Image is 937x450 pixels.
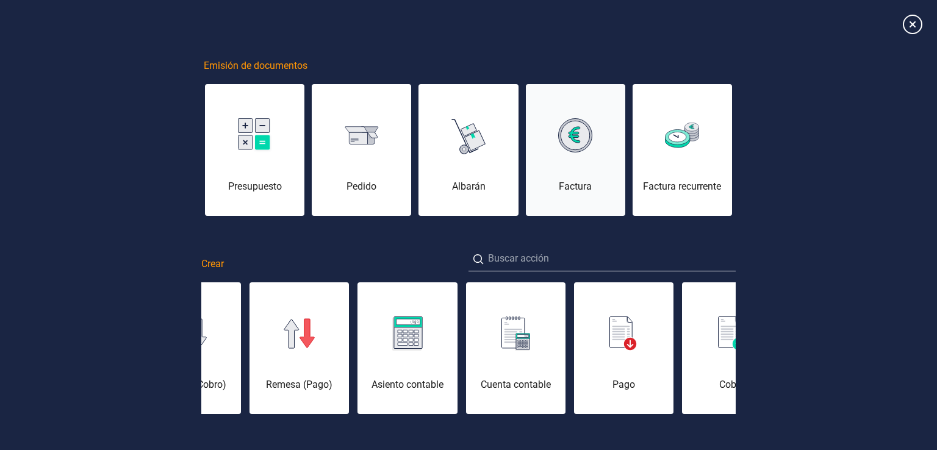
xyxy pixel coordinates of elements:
[718,316,746,351] img: img-cobro.svg
[501,316,530,351] img: img-cuenta-contable.svg
[665,123,699,148] img: img-factura-recurrente.svg
[392,316,423,351] img: img-asiento-contable.svg
[468,246,736,271] input: Buscar acción
[312,179,411,194] div: Pedido
[205,179,304,194] div: Presupuesto
[682,377,781,392] div: Cobro
[451,115,486,156] img: img-albaran.svg
[238,118,272,153] img: img-presupuesto.svg
[574,377,673,392] div: Pago
[345,126,379,145] img: img-pedido.svg
[609,316,637,351] img: img-pago.svg
[201,257,224,271] span: Crear
[526,179,625,194] div: Factura
[284,318,315,349] img: img-remesa-pago.svg
[558,118,592,152] img: img-factura.svg
[418,179,518,194] div: Albarán
[250,377,349,392] div: Remesa (Pago)
[204,59,307,73] span: Emisión de documentos
[357,377,457,392] div: Asiento contable
[633,179,732,194] div: Factura recurrente
[466,377,565,392] div: Cuenta contable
